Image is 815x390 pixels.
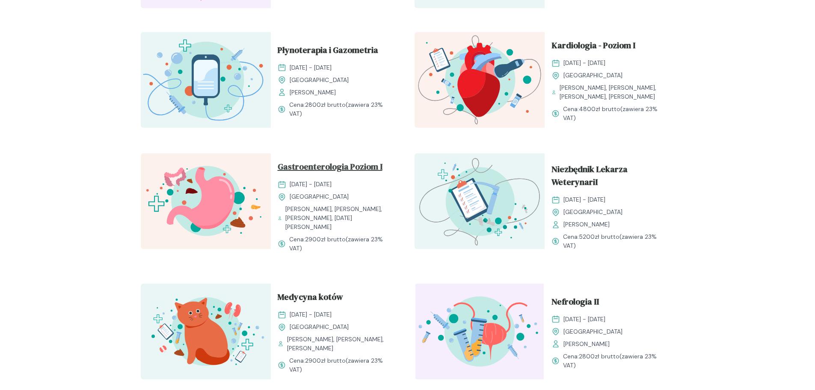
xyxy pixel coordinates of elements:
span: 4800 zł brutto [579,105,620,113]
span: [PERSON_NAME], [PERSON_NAME], [PERSON_NAME], [DATE][PERSON_NAME] [285,205,394,232]
span: Gastroenterologia Poziom I [278,160,382,176]
span: [DATE] - [DATE] [290,63,332,72]
a: Płynoterapia i Gazometria [278,44,394,60]
img: ZpbGfh5LeNNTxNm4_KardioI_T.svg [415,32,545,128]
img: aHfQZEMqNJQqH-e8_MedKot_T.svg [141,284,271,379]
a: Kardiologia - Poziom I [551,39,668,55]
a: Niezbędnik Lekarza WeterynariI [551,163,668,192]
span: 2900 zł brutto [305,357,346,364]
span: 2800 zł brutto [305,101,346,108]
span: Cena: (zawiera 23% VAT) [289,235,394,253]
a: Gastroenterologia Poziom I [278,160,394,176]
span: [DATE] - [DATE] [563,315,605,324]
a: Medycyna kotów [278,290,394,307]
span: [PERSON_NAME] [563,340,610,349]
span: Cena: (zawiera 23% VAT) [289,356,394,374]
span: Płynoterapia i Gazometria [278,44,378,60]
span: Cena: (zawiera 23% VAT) [563,232,668,250]
span: [PERSON_NAME], [PERSON_NAME], [PERSON_NAME] [287,335,394,353]
span: 2800 zł brutto [579,352,619,360]
span: [GEOGRAPHIC_DATA] [290,76,349,85]
span: Medycyna kotów [278,290,343,307]
span: [DATE] - [DATE] [290,180,332,189]
span: Kardiologia - Poziom I [551,39,635,55]
span: Nefrologia II [551,295,599,311]
span: Cena: (zawiera 23% VAT) [289,100,394,118]
span: [GEOGRAPHIC_DATA] [290,323,349,331]
a: Nefrologia II [551,295,668,311]
span: [PERSON_NAME], [PERSON_NAME], [PERSON_NAME], [PERSON_NAME] [560,83,668,101]
span: [DATE] - [DATE] [290,310,332,319]
img: ZpgBUh5LeNNTxPrX_Uro_T.svg [415,284,545,379]
span: [PERSON_NAME] [290,88,336,97]
span: [GEOGRAPHIC_DATA] [563,327,622,336]
span: [GEOGRAPHIC_DATA] [563,71,622,80]
img: aHe4VUMqNJQqH-M0_ProcMH_T.svg [415,153,545,249]
span: 2900 zł brutto [305,235,346,243]
span: [GEOGRAPHIC_DATA] [563,208,622,217]
img: Zpay8B5LeNNTxNg0_P%C5%82ynoterapia_T.svg [141,32,271,128]
span: Cena: (zawiera 23% VAT) [563,105,668,123]
span: 5200 zł brutto [579,233,619,240]
span: [DATE] - [DATE] [563,195,605,204]
span: [DATE] - [DATE] [563,59,605,67]
span: [GEOGRAPHIC_DATA] [290,192,349,201]
span: Cena: (zawiera 23% VAT) [563,352,668,370]
img: Zpbdlx5LeNNTxNvT_GastroI_T.svg [141,153,271,249]
span: [PERSON_NAME] [563,220,610,229]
